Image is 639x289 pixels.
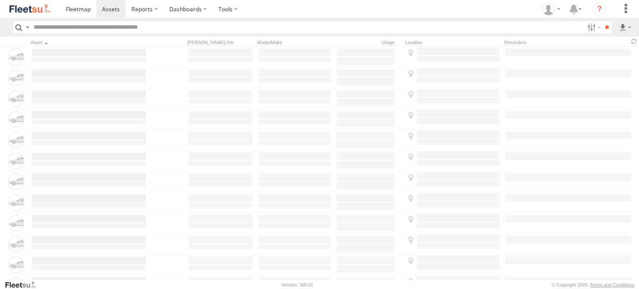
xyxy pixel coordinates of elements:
[24,21,31,33] label: Search Query
[335,40,402,45] div: Usage
[5,281,43,289] a: Visit our Website
[618,21,632,33] label: Export results as...
[282,282,313,287] div: Version: 309.01
[405,40,501,45] div: Location
[257,40,332,45] div: Model/Make
[31,40,147,45] div: Click to Sort
[593,2,606,16] i: ?
[539,3,563,15] div: Jay Bennett
[552,282,634,287] div: © Copyright 2025 -
[187,40,254,45] div: [PERSON_NAME]./Vin
[504,40,570,45] div: Reminders
[8,3,52,15] img: fleetsu-logo-horizontal.svg
[584,21,602,33] label: Search Filter Options
[629,37,639,45] span: Refresh
[590,282,634,287] a: Terms and Conditions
